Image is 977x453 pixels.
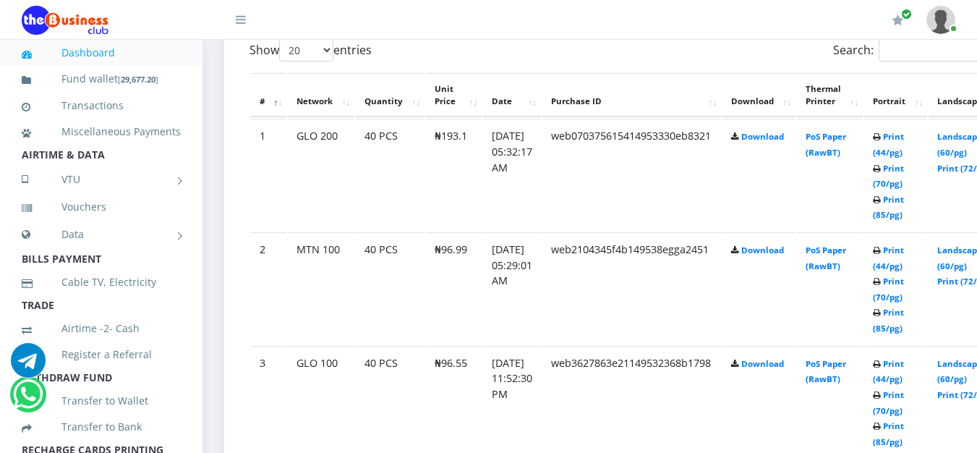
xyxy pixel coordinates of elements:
[873,420,904,447] a: Print (85/pg)
[483,232,541,344] td: [DATE] 05:29:01 AM
[806,358,846,385] a: PoS Paper (RawBT)
[901,9,912,20] span: Renew/Upgrade Subscription
[356,119,424,231] td: 40 PCS
[873,358,904,385] a: Print (44/pg)
[873,245,904,271] a: Print (44/pg)
[542,73,721,118] th: Purchase ID: activate to sort column ascending
[121,74,155,85] b: 29,677.20
[873,194,904,221] a: Print (85/pg)
[22,384,181,418] a: Transfer to Wallet
[249,39,372,62] label: Show entries
[722,73,795,118] th: Download: activate to sort column ascending
[542,232,721,344] td: web2104345f4b149538egga2451
[22,216,181,253] a: Data
[288,119,354,231] td: GLO 200
[22,161,181,198] a: VTU
[13,388,43,412] a: Chat for support
[483,119,541,231] td: [DATE] 05:32:17 AM
[542,119,721,231] td: web070375615414953330eb8321
[426,119,482,231] td: ₦193.1
[22,89,181,122] a: Transactions
[118,74,158,85] small: [ ]
[797,73,863,118] th: Thermal Printer: activate to sort column ascending
[892,14,903,26] i: Renew/Upgrade Subscription
[926,6,955,34] img: User
[864,73,927,118] th: Portrait: activate to sort column ascending
[426,232,482,344] td: ₦96.99
[741,245,784,255] a: Download
[22,410,181,444] a: Transfer to Bank
[22,190,181,224] a: Vouchers
[288,73,354,118] th: Network: activate to sort column ascending
[483,73,541,118] th: Date: activate to sort column ascending
[22,312,181,345] a: Airtime -2- Cash
[873,131,904,158] a: Print (44/pg)
[356,73,424,118] th: Quantity: activate to sort column ascending
[806,131,846,158] a: PoS Paper (RawBT)
[288,232,354,344] td: MTN 100
[806,245,846,271] a: PoS Paper (RawBT)
[251,73,286,118] th: #: activate to sort column descending
[22,338,181,371] a: Register a Referral
[741,131,784,142] a: Download
[279,39,333,62] select: Showentries
[22,36,181,69] a: Dashboard
[22,115,181,148] a: Miscellaneous Payments
[356,232,424,344] td: 40 PCS
[741,358,784,369] a: Download
[873,389,904,416] a: Print (70/pg)
[22,266,181,299] a: Cable TV, Electricity
[873,307,904,334] a: Print (85/pg)
[251,119,286,231] td: 1
[22,62,181,96] a: Fund wallet[29,677.20]
[426,73,482,118] th: Unit Price: activate to sort column ascending
[11,354,46,378] a: Chat for support
[22,6,108,35] img: Logo
[251,232,286,344] td: 2
[873,163,904,190] a: Print (70/pg)
[873,276,904,302] a: Print (70/pg)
